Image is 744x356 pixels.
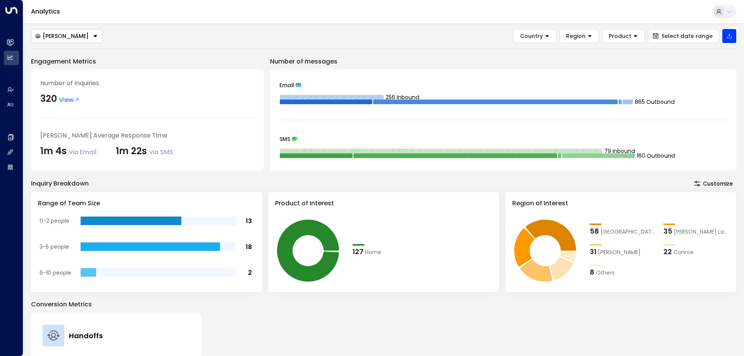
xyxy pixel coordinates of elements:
tspan: 3-5 people [40,243,69,251]
button: Country [513,29,556,43]
tspan: 79 Inbound [604,147,635,155]
div: Number of Inquiries [40,79,255,88]
button: [PERSON_NAME] [31,29,102,43]
div: 31Romeo [590,246,656,257]
div: 58Clinton Township [590,226,656,236]
span: View [59,95,80,105]
button: Region [560,29,599,43]
span: Home [365,248,381,256]
span: Carter Lake [674,228,729,236]
span: Product [609,33,631,40]
div: 31 [590,246,596,257]
div: 127Home [353,246,418,257]
span: via SMS [149,148,173,157]
p: Number of messages [270,57,736,66]
div: Button group with a nested menu [31,29,102,43]
h4: Handoffs [69,330,103,341]
span: Others [596,269,615,277]
tspan: 865 Outbound [635,98,675,106]
div: 1m 22s [116,144,173,158]
tspan: 160 Outbound [637,152,675,160]
h3: Range of Team Size [38,199,255,208]
div: 8 [590,267,594,277]
span: Clinton Township [601,228,656,236]
div: 320 [40,92,57,106]
button: Customize [690,178,736,189]
button: Select date range [648,29,719,43]
div: 58 [590,226,599,236]
div: 127 [353,246,363,257]
tspan: 0-2 people [40,217,69,225]
div: 8Others [590,267,656,277]
div: 22Conroe [663,246,729,257]
div: Inquiry Breakdown [31,179,89,188]
div: [PERSON_NAME] Average Response Time [40,131,255,140]
span: Region [566,33,586,40]
tspan: 6-10 people [40,269,71,277]
tspan: 13 [246,217,252,225]
h3: Region of Interest [512,199,729,208]
tspan: 18 [246,242,252,251]
p: Engagement Metrics [31,57,264,66]
div: SMS [279,136,727,142]
div: [PERSON_NAME] [35,33,89,40]
div: 22 [663,246,672,257]
span: Country [520,33,543,40]
div: 35Carter Lake [663,226,729,236]
p: Conversion Metrics [31,300,736,309]
tspan: 256 Inbound [386,93,420,101]
button: Product [602,29,645,43]
div: 35 [663,226,672,236]
span: Select date range [661,33,713,39]
div: 1m 4s [40,144,96,158]
span: via Email [69,148,96,157]
span: Email [279,83,294,88]
span: Romeo [598,248,641,256]
tspan: 2 [248,268,252,277]
span: Conroe [673,248,694,256]
h3: Product of Interest [275,199,492,208]
a: Analytics [31,7,60,16]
